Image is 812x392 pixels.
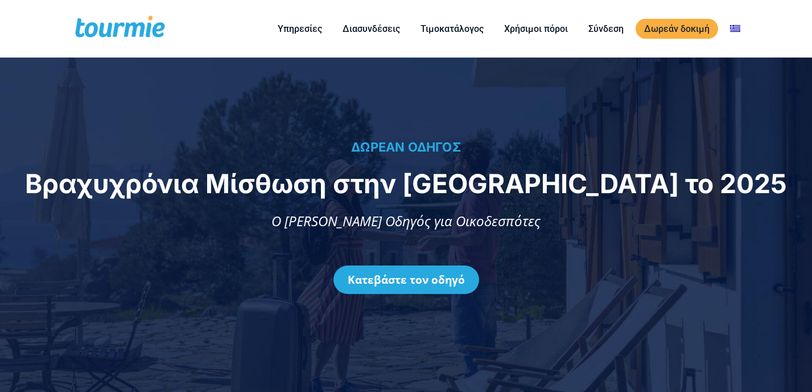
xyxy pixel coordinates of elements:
a: Δωρεάν δοκιμή [636,19,718,39]
span: Ο [PERSON_NAME] Οδηγός για Οικοδεσπότες [271,211,541,230]
span: Βραχυχρόνια Μίσθωση στην [GEOGRAPHIC_DATA] το 2025 [25,168,787,199]
a: Τιμοκατάλογος [412,22,492,36]
a: Υπηρεσίες [269,22,331,36]
span: ΔΩΡΕΑΝ ΟΔΗΓΟΣ [351,140,461,154]
a: Σύνδεση [580,22,632,36]
a: Κατεβάστε τον οδηγό [333,266,479,294]
a: Διασυνδέσεις [334,22,409,36]
a: Χρήσιμοι πόροι [496,22,576,36]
